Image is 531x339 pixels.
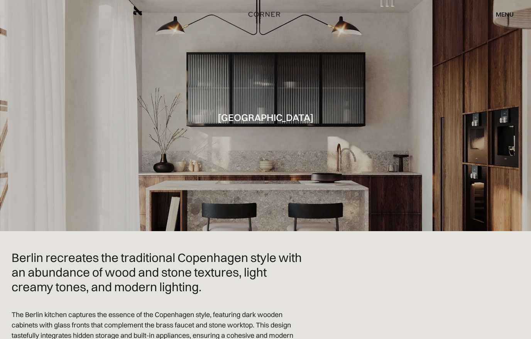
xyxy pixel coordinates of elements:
[218,112,314,123] h1: [GEOGRAPHIC_DATA]
[240,9,291,19] a: home
[12,250,304,294] h2: Berlin recreates the traditional Copenhagen style with an abundance of wood and stone textures, l...
[496,11,514,17] div: menu
[488,8,514,21] div: menu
